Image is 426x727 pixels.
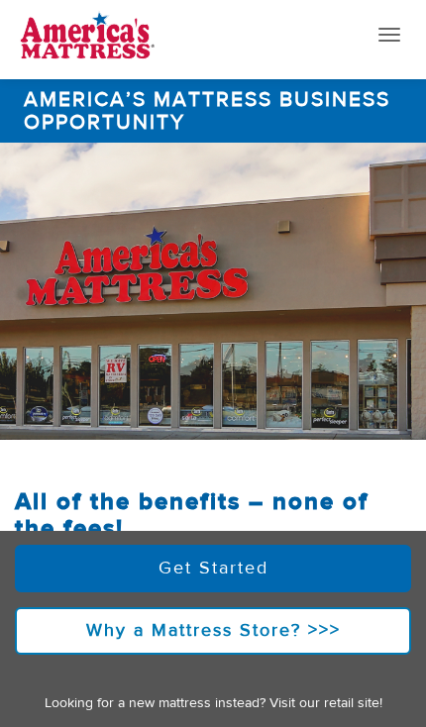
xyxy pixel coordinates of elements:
h1: America’s Mattress Business Opportunity [15,79,411,143]
a: Looking for a new mattress instead? Visit our retail site! [45,694,382,712]
strong: Why a Mattress Store? >>> [86,619,341,642]
img: logo [20,10,155,59]
a: Get Started [15,545,411,592]
h2: All of the benefits – none of the fees! [15,489,411,542]
a: Why a Mattress Store? >>> [15,607,411,655]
